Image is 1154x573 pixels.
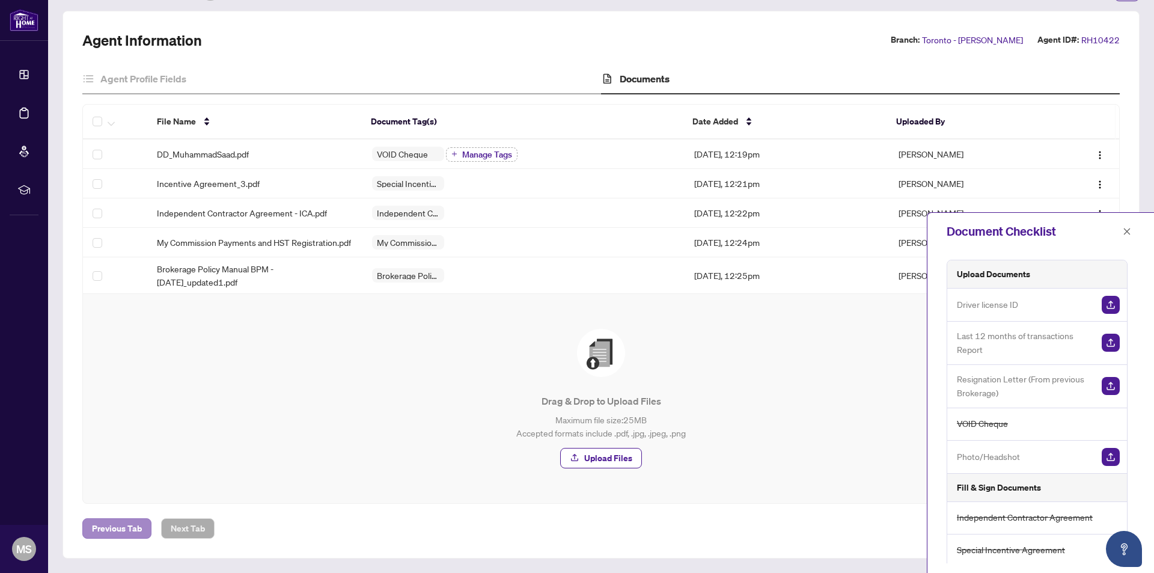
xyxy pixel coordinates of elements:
td: [DATE], 12:19pm [685,139,889,169]
button: Open asap [1106,531,1142,567]
img: Logo [1095,209,1105,219]
p: Drag & Drop to Upload Files [107,394,1095,408]
div: Document Checklist [947,222,1119,241]
button: Logo [1090,203,1110,222]
td: [PERSON_NAME] [889,228,1050,257]
span: VOID Cheque [957,417,1008,431]
img: Upload Document [1102,377,1120,395]
span: Previous Tab [92,519,142,538]
th: File Name [147,105,361,139]
span: Driver license ID [957,298,1018,311]
td: [DATE], 12:25pm [685,257,889,294]
span: DD_MuhammadSaad.pdf [157,147,249,161]
button: Logo [1090,144,1110,164]
span: My Commission Payments and HST Registration [372,238,444,247]
th: Document Tag(s) [361,105,683,139]
span: Photo/Headshot [957,450,1020,464]
span: Toronto - [PERSON_NAME] [922,33,1023,47]
button: Next Tab [161,518,215,539]
button: Logo [1090,174,1110,193]
span: File Name [157,115,196,128]
button: Manage Tags [446,147,517,162]
span: Manage Tags [462,150,512,159]
span: close [1123,227,1131,236]
img: Upload Document [1102,448,1120,466]
label: Branch: [891,33,920,47]
label: Agent ID#: [1037,33,1079,47]
span: Last 12 months of transactions Report [957,329,1092,357]
img: logo [10,9,38,31]
span: Upload Files [584,449,632,468]
span: plus [451,151,457,157]
span: Independent Contractor Agreement [372,209,444,217]
td: [DATE], 12:22pm [685,198,889,228]
span: Independent Contractor Agreement [957,510,1093,524]
span: Resignation Letter (From previous Brokerage) [957,372,1092,400]
img: Logo [1095,150,1105,160]
td: [PERSON_NAME] [889,198,1050,228]
h5: Fill & Sign Documents [957,481,1041,494]
span: MS [16,541,32,557]
span: Brokerage Policy Manual [372,271,444,280]
h4: Agent Profile Fields [100,72,186,86]
span: Date Added [692,115,738,128]
span: File UploadDrag & Drop to Upload FilesMaximum file size:25MBAccepted formats include .pdf, .jpg, ... [97,308,1105,489]
span: My Commission Payments and HST Registration.pdf [157,236,351,249]
img: Upload Document [1102,334,1120,352]
span: Incentive Agreement_3.pdf [157,177,260,190]
img: File Upload [577,329,625,377]
h2: Agent Information [82,31,202,50]
td: [DATE], 12:21pm [685,169,889,198]
img: Logo [1095,180,1105,189]
span: Independent Contractor Agreement - ICA.pdf [157,206,327,219]
button: Upload Files [560,448,642,468]
p: Maximum file size: 25 MB Accepted formats include .pdf, .jpg, .jpeg, .png [107,413,1095,440]
span: Special Incentive Agreement [372,179,444,188]
th: Date Added [683,105,887,139]
td: [PERSON_NAME] [889,139,1050,169]
span: VOID Cheque [372,150,433,158]
h4: Documents [620,72,670,86]
td: [PERSON_NAME] [889,169,1050,198]
td: [PERSON_NAME] [889,257,1050,294]
td: [DATE], 12:24pm [685,228,889,257]
span: RH10422 [1081,33,1120,47]
h5: Upload Documents [957,268,1030,281]
img: Upload Document [1102,296,1120,314]
button: Previous Tab [82,518,151,539]
span: Brokerage Policy Manual BPM - [DATE]_updated1.pdf [157,262,353,289]
span: Special Incentive Agreement [957,543,1065,557]
th: Uploaded By [887,105,1047,139]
